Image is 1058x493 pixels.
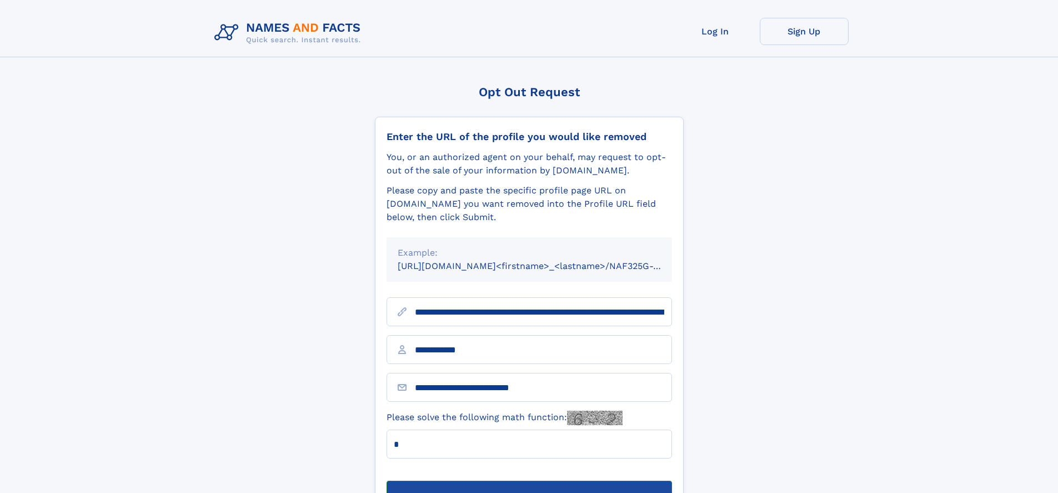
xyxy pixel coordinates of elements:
[671,18,760,45] a: Log In
[387,151,672,177] div: You, or an authorized agent on your behalf, may request to opt-out of the sale of your informatio...
[375,85,684,99] div: Opt Out Request
[760,18,849,45] a: Sign Up
[398,246,661,260] div: Example:
[398,261,693,271] small: [URL][DOMAIN_NAME]<firstname>_<lastname>/NAF325G-xxxxxxxx
[210,18,370,48] img: Logo Names and Facts
[387,131,672,143] div: Enter the URL of the profile you would like removed
[387,411,623,425] label: Please solve the following math function:
[387,184,672,224] div: Please copy and paste the specific profile page URL on [DOMAIN_NAME] you want removed into the Pr...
